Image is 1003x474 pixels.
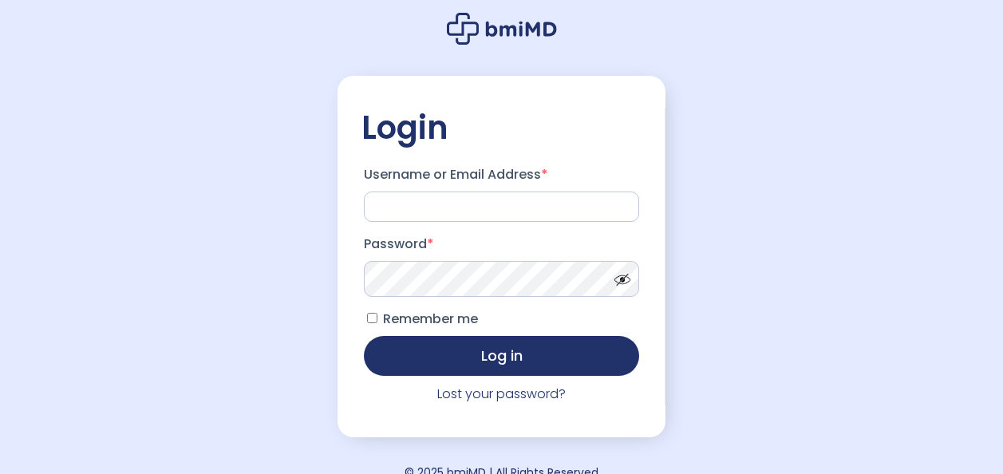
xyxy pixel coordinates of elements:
[437,385,566,403] a: Lost your password?
[383,310,478,328] span: Remember me
[364,336,639,376] button: Log in
[364,162,639,188] label: Username or Email Address
[367,313,377,323] input: Remember me
[364,231,639,257] label: Password
[361,108,642,148] h2: Login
